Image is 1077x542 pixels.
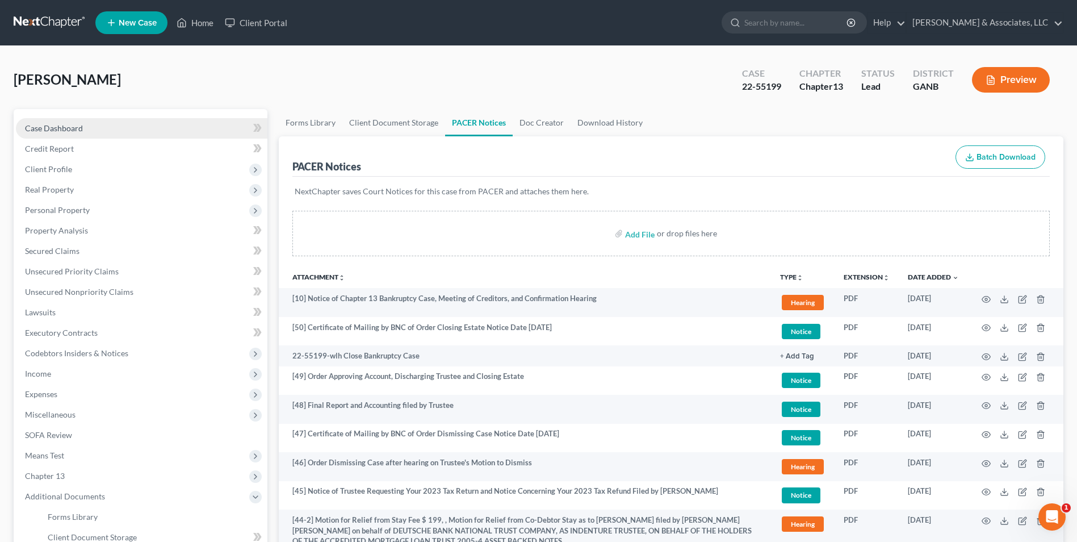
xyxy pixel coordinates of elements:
span: Secured Claims [25,246,79,256]
td: [DATE] [899,452,968,481]
span: Client Profile [25,164,72,174]
div: or drop files here [657,228,717,239]
td: [DATE] [899,366,968,395]
a: + Add Tag [780,351,825,361]
td: [DATE] [899,481,968,510]
span: Chapter 13 [25,471,65,481]
td: [46] Order Dismissing Case after hearing on Trustee's Motion to Dismiss [279,452,771,481]
a: Attachmentunfold_more [292,273,345,281]
span: Lawsuits [25,307,56,317]
span: Codebtors Insiders & Notices [25,348,128,358]
span: Forms Library [48,512,98,522]
span: Unsecured Nonpriority Claims [25,287,133,297]
div: Lead [861,80,895,93]
span: Hearing [782,295,824,310]
span: Notice [782,402,820,417]
i: expand_more [952,274,959,281]
span: 1 [1062,503,1071,512]
i: unfold_more [883,274,890,281]
a: Client Document Storage [342,109,445,136]
p: NextChapter saves Court Notices for this case from PACER and attaches them here. [295,186,1047,197]
span: Case Dashboard [25,123,83,133]
a: Forms Library [279,109,342,136]
a: Notice [780,371,825,390]
a: Forms Library [39,507,267,527]
span: Notice [782,373,820,388]
span: Credit Report [25,144,74,153]
a: SOFA Review [16,425,267,445]
td: [45] Notice of Trustee Requesting Your 2023 Tax Return and Notice Concerning Your 2023 Tax Refund... [279,481,771,510]
span: Personal Property [25,205,90,215]
a: Credit Report [16,139,267,159]
div: Chapter [799,67,843,80]
a: Lawsuits [16,302,267,323]
a: Date Added expand_more [908,273,959,281]
a: Hearing [780,457,825,476]
td: PDF [835,452,899,481]
input: Search by name... [744,12,848,33]
td: [50] Certificate of Mailing by BNC of Order Closing Estate Notice Date [DATE] [279,317,771,346]
a: Secured Claims [16,241,267,261]
span: Notice [782,430,820,445]
td: [48] Final Report and Accounting filed by Trustee [279,395,771,424]
a: Unsecured Nonpriority Claims [16,282,267,302]
td: [DATE] [899,345,968,366]
span: Hearing [782,516,824,532]
td: PDF [835,366,899,395]
span: Real Property [25,185,74,194]
span: SOFA Review [25,430,72,440]
td: PDF [835,345,899,366]
span: Additional Documents [25,491,105,501]
td: [49] Order Approving Account, Discharging Trustee and Closing Estate [279,366,771,395]
td: [DATE] [899,395,968,424]
span: [PERSON_NAME] [14,71,121,87]
a: Notice [780,322,825,341]
a: Hearing [780,293,825,312]
a: Home [171,12,219,33]
div: GANB [913,80,954,93]
span: Notice [782,324,820,339]
span: Hearing [782,459,824,474]
span: Miscellaneous [25,410,76,419]
td: PDF [835,317,899,346]
a: Hearing [780,515,825,533]
td: PDF [835,481,899,510]
a: Extensionunfold_more [844,273,890,281]
i: unfold_more [797,274,803,281]
span: Unsecured Priority Claims [25,266,119,276]
span: 13 [833,81,843,91]
button: Batch Download [956,145,1045,169]
a: Doc Creator [513,109,571,136]
a: Notice [780,400,825,419]
a: Download History [571,109,649,136]
a: Notice [780,486,825,505]
td: 22-55199-wlh Close Bankruptcy Case [279,345,771,366]
a: Property Analysis [16,220,267,241]
button: Preview [972,67,1050,93]
a: Executory Contracts [16,323,267,343]
td: [10] Notice of Chapter 13 Bankruptcy Case, Meeting of Creditors, and Confirmation Hearing [279,288,771,317]
span: Client Document Storage [48,532,137,542]
span: Property Analysis [25,226,88,235]
td: [47] Certificate of Mailing by BNC of Order Dismissing Case Notice Date [DATE] [279,424,771,453]
td: [DATE] [899,424,968,453]
div: Chapter [799,80,843,93]
a: PACER Notices [445,109,513,136]
div: PACER Notices [292,160,361,173]
td: PDF [835,424,899,453]
span: Expenses [25,389,57,399]
button: + Add Tag [780,353,814,360]
div: Case [742,67,781,80]
a: Client Portal [219,12,293,33]
a: Unsecured Priority Claims [16,261,267,282]
div: 22-55199 [742,80,781,93]
button: TYPEunfold_more [780,274,803,281]
span: Means Test [25,451,64,460]
td: PDF [835,288,899,317]
td: [DATE] [899,288,968,317]
a: Help [868,12,906,33]
td: PDF [835,395,899,424]
div: Status [861,67,895,80]
iframe: Intercom live chat [1038,503,1066,531]
div: District [913,67,954,80]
